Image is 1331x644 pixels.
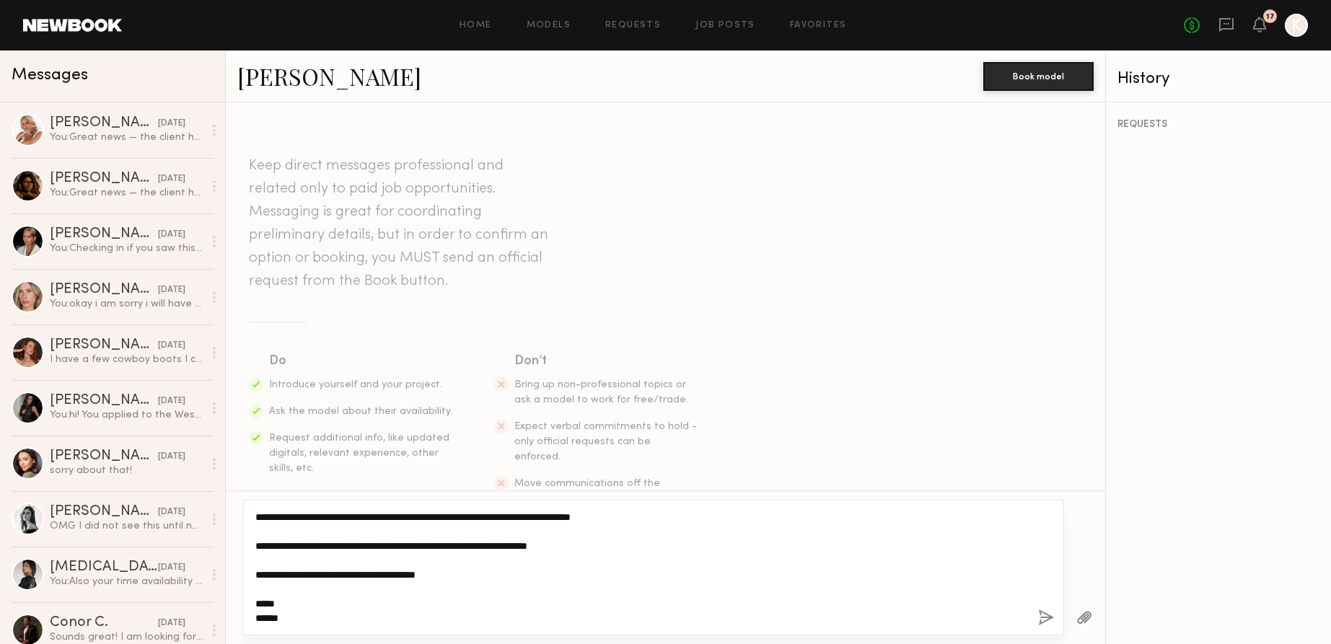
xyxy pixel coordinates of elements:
[249,154,552,293] header: Keep direct messages professional and related only to paid job opportunities. Messaging is great ...
[50,283,158,297] div: [PERSON_NAME]
[1117,71,1319,87] div: History
[158,450,185,464] div: [DATE]
[50,297,203,311] div: You: okay i am sorry i will have to go a different direction
[12,67,88,84] span: Messages
[695,21,755,30] a: Job Posts
[50,519,203,533] div: OMG I did not see this until now…. I for some reason never get notifications for messages on this...
[50,172,158,186] div: [PERSON_NAME]
[514,380,688,405] span: Bring up non-professional topics or ask a model to work for free/trade.
[50,449,158,464] div: [PERSON_NAME]
[237,61,421,92] a: [PERSON_NAME]
[527,21,571,30] a: Models
[1117,120,1319,130] div: REQUESTS
[158,561,185,575] div: [DATE]
[269,433,449,473] span: Request additional info, like updated digitals, relevant experience, other skills, etc.
[50,116,158,131] div: [PERSON_NAME]
[514,479,660,503] span: Move communications off the platform.
[158,617,185,630] div: [DATE]
[158,339,185,353] div: [DATE]
[460,21,492,30] a: Home
[50,575,203,588] div: You: Also your time availability so I can book time slot for location!
[50,131,203,144] div: You: Great news — the client has selected you to model for the Loyal West shoot in [GEOGRAPHIC_DA...
[605,21,661,30] a: Requests
[269,351,454,371] div: Do
[1285,14,1308,37] a: K
[50,242,203,255] div: You: Checking in if you saw this! If i dont get a response [DATE] will have to reach out to someo...
[50,630,203,644] div: Sounds great! I am looking forward to it
[269,407,452,416] span: Ask the model about their availability.
[1266,13,1275,21] div: 17
[790,21,847,30] a: Favorites
[514,422,697,462] span: Expect verbal commitments to hold - only official requests can be enforced.
[158,228,185,242] div: [DATE]
[50,560,158,575] div: [MEDICAL_DATA][PERSON_NAME]
[50,394,158,408] div: [PERSON_NAME]
[158,394,185,408] div: [DATE]
[50,338,158,353] div: [PERSON_NAME]
[158,283,185,297] div: [DATE]
[50,616,158,630] div: Conor C.
[983,62,1094,91] button: Book model
[50,353,203,366] div: I have a few cowboy boots I can bring! and my rate is 100/h ♥️
[158,506,185,519] div: [DATE]
[50,505,158,519] div: [PERSON_NAME]
[50,186,203,200] div: You: Great news — the client has selected you to model for the Loyal West shoot in [GEOGRAPHIC_DA...
[158,172,185,186] div: [DATE]
[983,69,1094,81] a: Book model
[50,408,203,422] div: You: hi! You applied to the Western Jewelry Lifestyle campaign! I just wanted to make sure you sa...
[514,351,699,371] div: Don’t
[50,227,158,242] div: [PERSON_NAME]
[158,117,185,131] div: [DATE]
[269,380,442,389] span: Introduce yourself and your project.
[50,464,203,477] div: sorry about that!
